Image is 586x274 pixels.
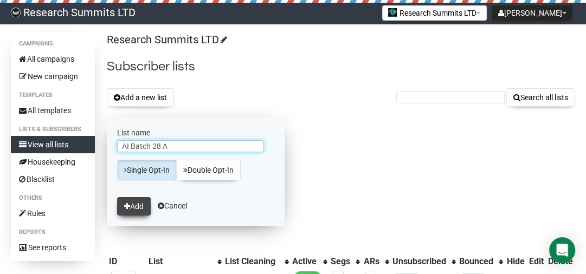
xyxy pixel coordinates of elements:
li: Lists & subscribers [11,123,95,136]
div: Delete [548,256,573,267]
div: ID [109,256,144,267]
div: ARs [363,256,379,267]
th: Segs: No sort applied, activate to apply an ascending sort [329,254,361,269]
a: All campaigns [11,50,95,68]
div: Active [292,256,318,267]
div: Segs [331,256,350,267]
button: Research Summits LTD [382,5,487,21]
div: Unsubscribed [392,256,446,267]
a: Housekeeping [11,153,95,171]
div: Bounced [459,256,493,267]
th: Delete: No sort applied, sorting is disabled [546,254,575,269]
li: Campaigns [11,37,95,50]
div: List [149,256,212,267]
th: Hide: No sort applied, sorting is disabled [504,254,526,269]
button: Add [117,197,151,216]
th: ID: No sort applied, sorting is disabled [107,254,146,269]
a: New campaign [11,68,95,85]
th: Active: No sort applied, activate to apply an ascending sort [290,254,329,269]
th: Bounced: No sort applied, activate to apply an ascending sort [457,254,504,269]
div: Hide [506,256,524,267]
a: Cancel [158,201,187,210]
a: Blacklist [11,171,95,188]
li: Templates [11,89,95,102]
a: Double Opt-In [176,160,241,180]
button: Search all lists [506,88,575,107]
h2: Subscriber lists [107,57,575,76]
th: List: No sort applied, activate to apply an ascending sort [146,254,223,269]
th: ARs: No sort applied, activate to apply an ascending sort [361,254,390,269]
a: View all lists [11,136,95,153]
input: The name of your new list [117,140,263,152]
img: 2.jpg [388,8,397,17]
button: Add a new list [107,88,174,107]
th: Unsubscribed: No sort applied, activate to apply an ascending sort [390,254,457,269]
li: Others [11,192,95,205]
a: See reports [11,239,95,256]
button: [PERSON_NAME] [492,5,572,21]
a: Single Opt-In [117,160,177,180]
th: Edit: No sort applied, sorting is disabled [527,254,546,269]
img: bccbfd5974049ef095ce3c15df0eef5a [11,8,21,17]
label: List name [117,128,274,138]
a: Rules [11,205,95,222]
li: Reports [11,226,95,239]
th: List Cleaning: No sort applied, activate to apply an ascending sort [223,254,290,269]
a: Research Summits LTD [107,33,226,46]
div: Edit [529,256,544,267]
div: Open Intercom Messenger [549,237,575,263]
div: List Cleaning [225,256,279,267]
a: All templates [11,102,95,119]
